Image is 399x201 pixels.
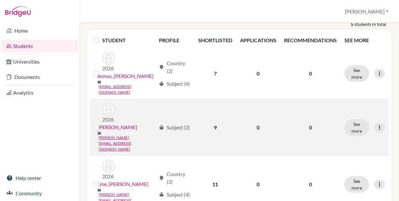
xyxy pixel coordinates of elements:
a: Line, [PERSON_NAME] [97,180,148,188]
p: 0 [284,181,337,188]
strong: 5 [351,21,354,27]
a: Students [1,40,78,52]
a: Documents [1,71,78,83]
th: PROFILE [155,33,194,48]
a: Help center [1,172,78,184]
img: Bridge-U [5,6,31,17]
p: 2026 [102,173,115,180]
th: RECOMMENDATIONS [280,33,341,48]
span: students in total [354,21,391,27]
td: 7 [194,48,236,99]
span: mail [97,80,101,84]
a: Analytics [1,86,78,99]
span: local_library [159,125,164,130]
a: Community [1,187,78,200]
div: Subject (4) [159,191,190,198]
td: 0 [236,48,280,99]
td: 9 [194,99,236,156]
th: APPLICATIONS [236,33,280,48]
div: Country (2) [159,170,191,186]
button: See more [344,65,369,82]
div: Country (2) [159,59,191,75]
button: [PERSON_NAME] [342,5,391,18]
a: Home [1,24,78,37]
a: [EMAIL_ADDRESS][DOMAIN_NAME] [99,84,156,95]
img: Line, Daniel [102,160,115,173]
span: mail [97,188,101,192]
img: Annus, Dorottya [102,52,115,65]
span: local_library [159,192,164,197]
p: 0 [284,124,337,131]
span: mail [97,131,101,135]
span: location_on [159,175,164,181]
th: SHORTLISTED [194,33,236,48]
p: 2026 [102,116,115,123]
div: Subject (2) [159,124,190,131]
span: location_on [159,65,164,70]
p: 2026 [102,65,115,72]
a: Annus, [PERSON_NAME] [97,72,154,80]
a: [PERSON_NAME] [97,123,137,131]
span: local_library [159,81,164,86]
th: SEE MORE [341,33,389,48]
button: See more [344,176,369,193]
img: Boros, Annamária [102,103,115,116]
div: Subject (4) [159,80,190,88]
button: See more [344,119,369,136]
th: STUDENT [102,33,155,48]
a: [PERSON_NAME][EMAIL_ADDRESS][DOMAIN_NAME] [99,135,156,152]
p: 0 [284,70,337,77]
td: 0 [236,99,280,156]
a: Universities [1,55,78,68]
